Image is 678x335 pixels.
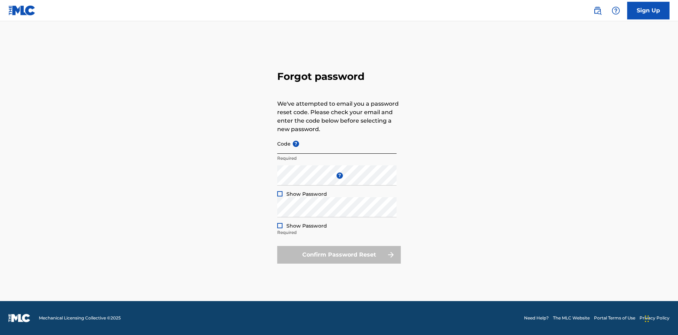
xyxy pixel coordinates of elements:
a: The MLC Website [553,315,590,321]
span: Show Password [286,223,327,229]
a: Need Help? [524,315,549,321]
span: ? [337,172,343,179]
div: Help [609,4,623,18]
span: Show Password [286,191,327,197]
p: Required [277,155,397,161]
h3: Forgot password [277,70,401,83]
a: Portal Terms of Use [594,315,635,321]
img: MLC Logo [8,5,36,16]
a: Public Search [590,4,605,18]
p: Required [277,229,397,236]
span: ? [293,141,299,147]
p: We've attempted to email you a password reset code. Please check your email and enter the code be... [277,100,401,134]
img: help [612,6,620,15]
iframe: Chat Widget [643,301,678,335]
img: logo [8,314,30,322]
div: Drag [645,308,649,329]
a: Sign Up [627,2,670,19]
span: Mechanical Licensing Collective © 2025 [39,315,121,321]
img: search [593,6,602,15]
a: Privacy Policy [640,315,670,321]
